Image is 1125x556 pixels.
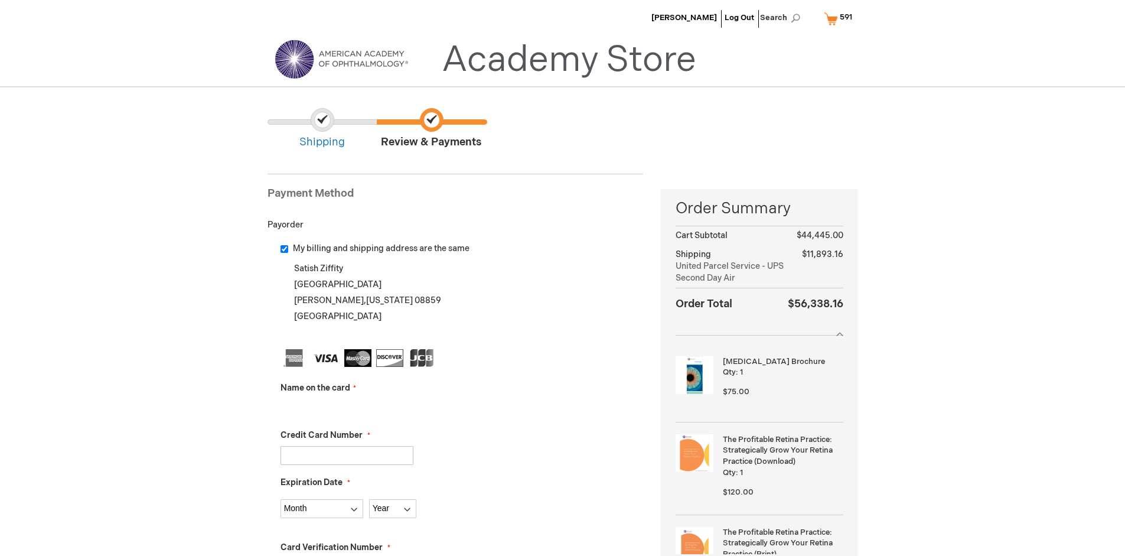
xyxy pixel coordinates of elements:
[723,356,840,368] strong: [MEDICAL_DATA] Brochure
[760,6,805,30] span: Search
[268,186,644,207] div: Payment Method
[821,8,860,29] a: 591
[293,243,469,253] span: My billing and shipping address are the same
[408,349,435,367] img: JCB
[676,249,711,259] span: Shipping
[723,487,754,497] span: $120.00
[676,198,843,226] span: Order Summary
[377,108,486,150] span: Review & Payments
[268,108,377,150] span: Shipping
[312,349,340,367] img: Visa
[723,468,736,477] span: Qty
[281,383,350,393] span: Name on the card
[281,349,308,367] img: American Express
[788,298,843,310] span: $56,338.16
[268,220,304,230] span: Payorder
[366,295,413,305] span: [US_STATE]
[740,468,743,477] span: 1
[376,349,403,367] img: Discover
[676,434,713,472] img: The Profitable Retina Practice: Strategically Grow Your Retina Practice (Download)
[676,261,787,284] span: United Parcel Service - UPS Second Day Air
[281,542,383,552] span: Card Verification Number
[281,477,343,487] span: Expiration Date
[740,368,743,377] span: 1
[676,295,732,312] strong: Order Total
[344,349,371,367] img: MasterCard
[802,249,843,259] span: $11,893.16
[281,261,644,340] div: Satish Ziffity [GEOGRAPHIC_DATA] [PERSON_NAME] , 08859 [GEOGRAPHIC_DATA]
[840,12,852,22] span: 591
[797,230,843,240] span: $44,445.00
[723,368,736,377] span: Qty
[651,13,717,22] a: [PERSON_NAME]
[723,434,840,467] strong: The Profitable Retina Practice: Strategically Grow Your Retina Practice (Download)
[723,387,749,396] span: $75.00
[281,446,413,465] input: Credit Card Number
[725,13,754,22] a: Log Out
[676,356,713,394] img: Amblyopia Brochure
[281,430,363,440] span: Credit Card Number
[442,39,696,82] a: Academy Store
[676,226,787,246] th: Cart Subtotal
